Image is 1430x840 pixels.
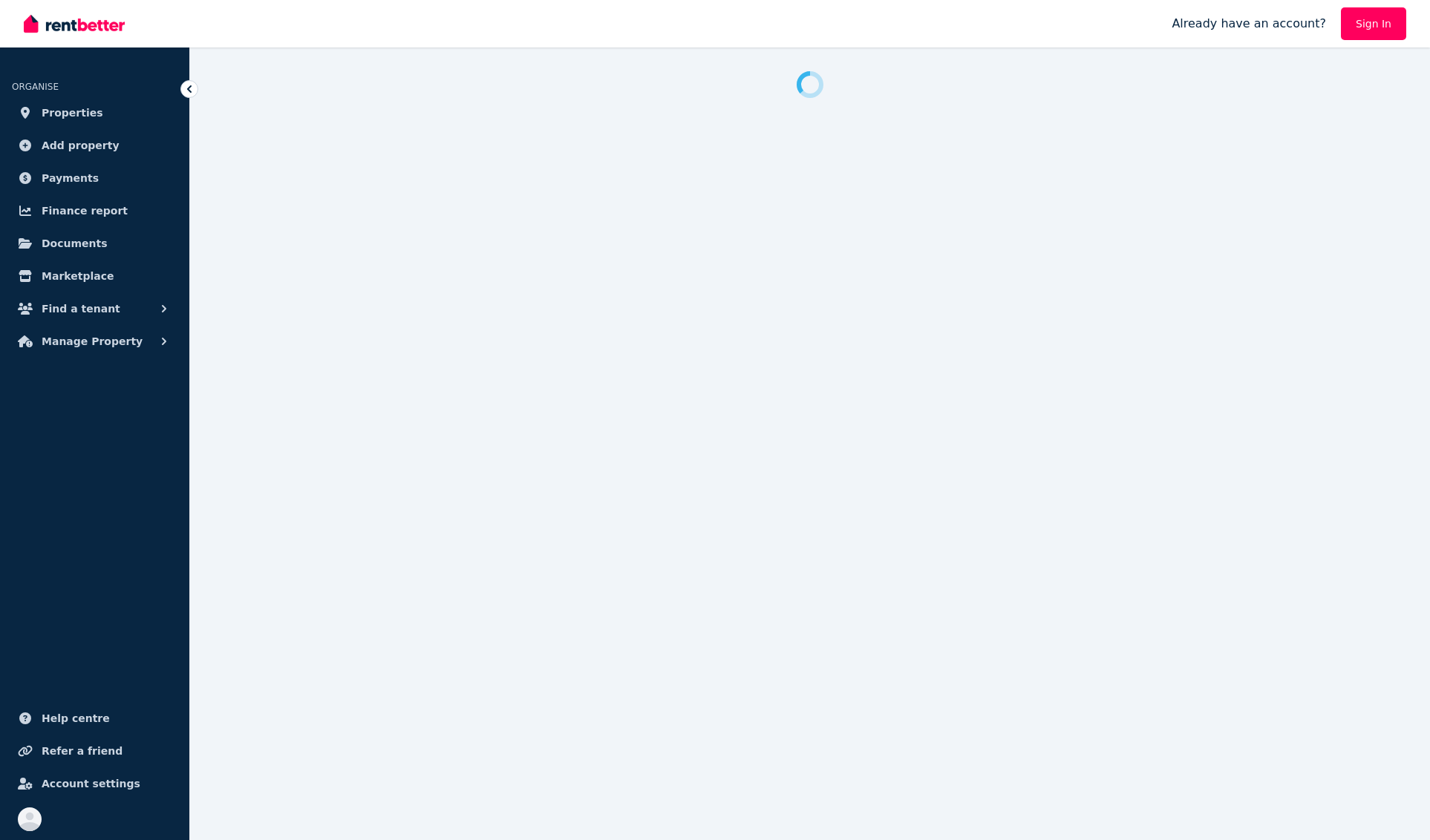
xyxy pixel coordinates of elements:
[42,137,120,154] span: Add property
[12,229,177,258] a: Documents
[42,742,123,760] span: Refer a friend
[42,332,143,350] span: Manage Property
[12,196,177,226] a: Finance report
[42,709,110,727] span: Help centre
[12,327,177,356] button: Manage Property
[24,13,125,35] img: RentBetter
[12,769,177,798] a: Account settings
[12,98,177,128] a: Properties
[42,267,114,285] span: Marketplace
[1172,15,1326,33] span: Already have an account?
[12,82,59,92] span: ORGANISE
[42,202,128,220] span: Finance report
[12,163,177,193] a: Payments
[42,775,140,793] span: Account settings
[42,234,108,252] span: Documents
[12,261,177,291] a: Marketplace
[42,104,103,122] span: Properties
[1341,7,1406,40] a: Sign In
[42,300,120,318] span: Find a tenant
[42,169,99,187] span: Payments
[12,736,177,766] a: Refer a friend
[12,294,177,324] button: Find a tenant
[12,703,177,733] a: Help centre
[12,131,177,160] a: Add property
